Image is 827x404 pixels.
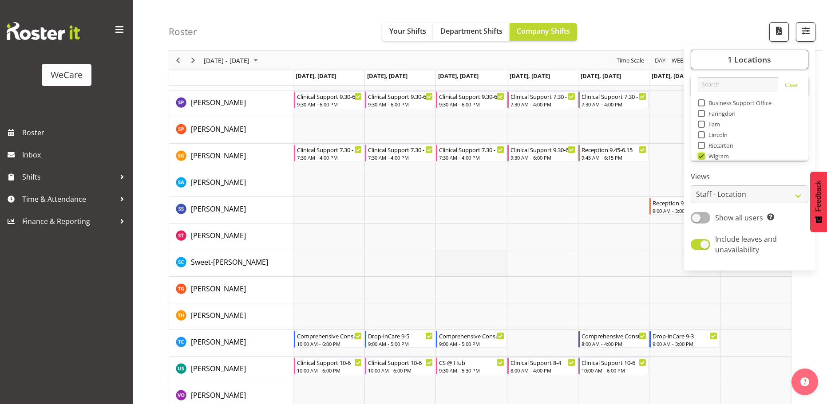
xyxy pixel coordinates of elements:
[191,310,246,320] span: [PERSON_NAME]
[368,145,433,154] div: Clinical Support 7.30 - 4
[517,26,570,36] span: Company Shifts
[653,198,717,207] div: Reception 9-3
[297,145,362,154] div: Clinical Support 7.30 - 4
[649,198,720,215] div: Savanna Samson"s event - Reception 9-3 Begin From Saturday, September 13, 2025 at 9:00:00 AM GMT+...
[653,207,717,214] div: 9:00 AM - 3:00 PM
[510,154,575,161] div: 9:30 AM - 6:00 PM
[296,72,336,80] span: [DATE], [DATE]
[22,215,115,228] span: Finance & Reporting
[815,180,823,212] span: Feedback
[368,340,433,347] div: 9:00 AM - 5:00 PM
[705,142,734,149] span: Riccarton
[439,340,504,347] div: 9:00 AM - 5:00 PM
[810,172,827,232] button: Feedback - Show survey
[191,390,246,400] span: [PERSON_NAME]
[191,204,246,214] a: [PERSON_NAME]
[169,197,293,224] td: Savanna Samson resource
[365,91,435,108] div: Sabnam Pun"s event - Clinical Support 9.30-6 Begin From Tuesday, September 9, 2025 at 9:30:00 AM ...
[191,177,246,187] span: [PERSON_NAME]
[698,77,778,91] input: Search
[169,330,293,357] td: Torry Cobb resource
[671,55,688,66] span: Week
[297,358,362,367] div: Clinical Support 10-6
[169,277,293,303] td: Tayah Giesbrecht resource
[294,357,364,374] div: Udani Senanayake"s event - Clinical Support 10-6 Begin From Monday, September 8, 2025 at 10:00:00...
[769,22,789,42] button: Download a PDF of the roster according to the set date range.
[578,145,649,161] div: Sanjita Gurung"s event - Reception 9.45-6.15 Begin From Friday, September 12, 2025 at 9:45:00 AM ...
[800,377,809,386] img: help-xxl-2.png
[203,55,250,66] span: [DATE] - [DATE]
[191,151,246,161] span: [PERSON_NAME]
[191,150,246,161] a: [PERSON_NAME]
[691,50,808,69] button: 1 Locations
[616,55,645,66] span: Time Scale
[705,131,728,138] span: Lincoln
[510,72,550,80] span: [DATE], [DATE]
[439,145,504,154] div: Clinical Support 7.30 - 4
[705,121,720,128] span: Ilam
[510,145,575,154] div: Clinical Support 9.30-6
[439,331,504,340] div: Comprehensive Consult 9-5
[170,51,186,70] div: Previous
[297,340,362,347] div: 10:00 AM - 6:00 PM
[715,213,763,223] span: Show all users
[51,68,83,82] div: WeCare
[440,26,503,36] span: Department Shifts
[297,154,362,161] div: 7:30 AM - 4:00 PM
[582,367,646,374] div: 10:00 AM - 6:00 PM
[191,124,246,134] span: [PERSON_NAME]
[582,358,646,367] div: Clinical Support 10-6
[187,55,199,66] button: Next
[507,145,578,161] div: Sanjita Gurung"s event - Clinical Support 9.30-6 Begin From Thursday, September 11, 2025 at 9:30:...
[436,331,506,348] div: Torry Cobb"s event - Comprehensive Consult 9-5 Begin From Wednesday, September 10, 2025 at 9:00:0...
[169,117,293,144] td: Samantha Poultney resource
[202,55,262,66] button: September 08 - 14, 2025
[7,22,80,40] img: Rosterit website logo
[169,303,293,330] td: Tillie Hollyer resource
[654,55,666,66] span: Day
[368,367,433,374] div: 10:00 AM - 6:00 PM
[191,231,246,240] span: [PERSON_NAME]
[22,170,115,184] span: Shifts
[705,99,772,106] span: Business Support Office
[294,331,364,348] div: Torry Cobb"s event - Comprehensive Consult 10-6 Begin From Monday, September 8, 2025 at 10:00:00 ...
[510,23,577,41] button: Company Shifts
[615,55,646,66] button: Time Scale
[294,145,364,161] div: Sanjita Gurung"s event - Clinical Support 7.30 - 4 Begin From Monday, September 8, 2025 at 7:30:0...
[191,363,246,374] a: [PERSON_NAME]
[582,154,646,161] div: 9:45 AM - 6:15 PM
[439,154,504,161] div: 7:30 AM - 4:00 PM
[365,145,435,161] div: Sanjita Gurung"s event - Clinical Support 7.30 - 4 Begin From Tuesday, September 9, 2025 at 7:30:...
[22,148,129,161] span: Inbox
[670,55,689,66] button: Timeline Week
[582,101,646,108] div: 7:30 AM - 4:00 PM
[653,55,667,66] button: Timeline Day
[439,367,504,374] div: 9:30 AM - 5:30 PM
[578,331,649,348] div: Torry Cobb"s event - Comprehensive Consult 8-4 Begin From Friday, September 12, 2025 at 8:00:00 A...
[581,72,621,80] span: [DATE], [DATE]
[510,101,575,108] div: 7:30 AM - 4:00 PM
[169,357,293,383] td: Udani Senanayake resource
[191,390,246,400] a: [PERSON_NAME]
[507,91,578,108] div: Sabnam Pun"s event - Clinical Support 7.30 - 4 Begin From Thursday, September 11, 2025 at 7:30:00...
[297,331,362,340] div: Comprehensive Consult 10-6
[297,92,362,101] div: Clinical Support 9.30-6
[438,72,479,80] span: [DATE], [DATE]
[439,92,504,101] div: Clinical Support 9.30-6
[652,72,692,80] span: [DATE], [DATE]
[365,331,435,348] div: Torry Cobb"s event - Drop-inCare 9-5 Begin From Tuesday, September 9, 2025 at 9:00:00 AM GMT+12:0...
[368,92,433,101] div: Clinical Support 9.30-6
[367,72,408,80] span: [DATE], [DATE]
[715,234,777,255] span: Include leaves and unavailability
[169,27,197,37] h4: Roster
[191,337,246,347] a: [PERSON_NAME]
[649,331,720,348] div: Torry Cobb"s event - Drop-inCare 9-3 Begin From Saturday, September 13, 2025 at 9:00:00 AM GMT+12...
[436,91,506,108] div: Sabnam Pun"s event - Clinical Support 9.30-6 Begin From Wednesday, September 10, 2025 at 9:30:00 ...
[653,331,717,340] div: Drop-inCare 9-3
[191,310,246,321] a: [PERSON_NAME]
[439,358,504,367] div: CS @ Hub
[169,170,293,197] td: Sarah Abbott resource
[172,55,184,66] button: Previous
[582,92,646,101] div: Clinical Support 7.30 - 4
